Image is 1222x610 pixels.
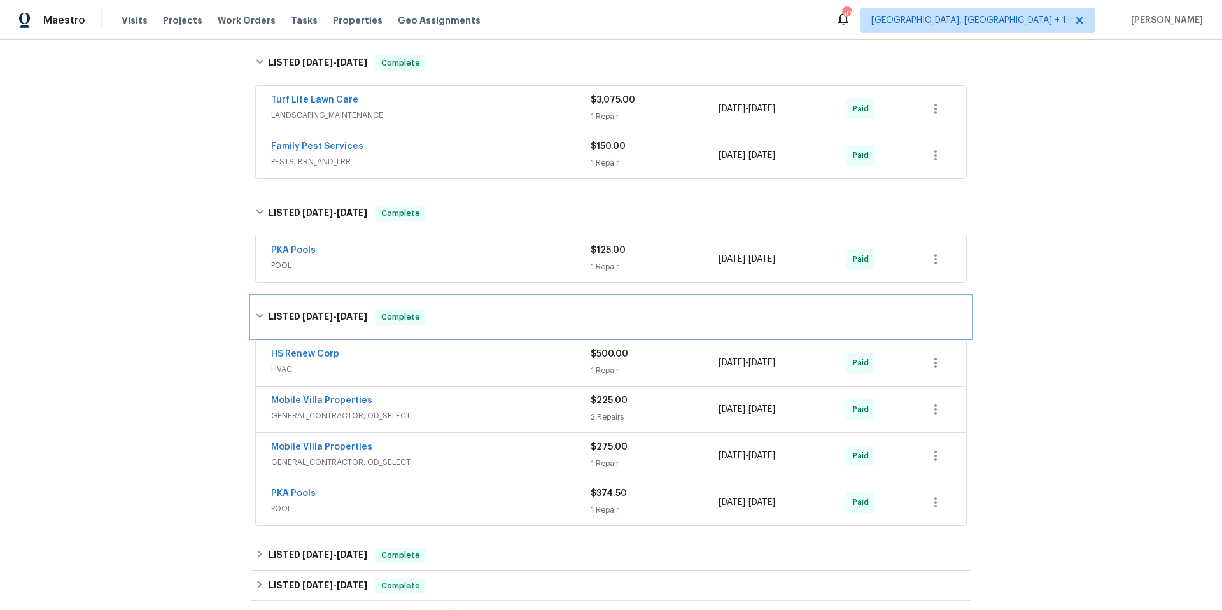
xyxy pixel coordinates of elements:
[853,149,874,162] span: Paid
[251,297,971,337] div: LISTED [DATE]-[DATE]Complete
[271,409,591,422] span: GENERAL_CONTRACTOR, OD_SELECT
[719,358,745,367] span: [DATE]
[269,578,367,593] h6: LISTED
[376,549,425,562] span: Complete
[218,14,276,27] span: Work Orders
[271,155,591,168] span: PESTS, BRN_AND_LRR
[748,255,775,264] span: [DATE]
[376,579,425,592] span: Complete
[871,14,1066,27] span: [GEOGRAPHIC_DATA], [GEOGRAPHIC_DATA] + 1
[302,581,367,590] span: -
[337,550,367,559] span: [DATE]
[719,151,745,160] span: [DATE]
[271,350,339,358] a: HS Renew Corp
[271,246,316,255] a: PKA Pools
[591,443,628,451] span: $275.00
[719,255,745,264] span: [DATE]
[719,403,775,416] span: -
[591,364,719,377] div: 1 Repair
[271,489,316,498] a: PKA Pools
[269,548,367,563] h6: LISTED
[376,57,425,69] span: Complete
[748,498,775,507] span: [DATE]
[398,14,481,27] span: Geo Assignments
[251,540,971,571] div: LISTED [DATE]-[DATE]Complete
[337,208,367,217] span: [DATE]
[122,14,148,27] span: Visits
[337,581,367,590] span: [DATE]
[719,357,775,369] span: -
[591,504,719,516] div: 1 Repair
[302,581,333,590] span: [DATE]
[591,411,719,423] div: 2 Repairs
[591,350,628,358] span: $500.00
[591,96,635,104] span: $3,075.00
[1126,14,1203,27] span: [PERSON_NAME]
[271,502,591,515] span: POOL
[269,206,367,221] h6: LISTED
[251,43,971,83] div: LISTED [DATE]-[DATE]Complete
[291,16,318,25] span: Tasks
[591,110,719,123] div: 1 Repair
[719,450,775,462] span: -
[591,142,626,151] span: $150.00
[271,443,372,451] a: Mobile Villa Properties
[748,358,775,367] span: [DATE]
[591,457,719,470] div: 1 Repair
[269,55,367,71] h6: LISTED
[302,208,367,217] span: -
[302,312,333,321] span: [DATE]
[302,312,367,321] span: -
[853,496,874,509] span: Paid
[591,260,719,273] div: 1 Repair
[853,253,874,266] span: Paid
[251,193,971,234] div: LISTED [DATE]-[DATE]Complete
[853,103,874,115] span: Paid
[376,311,425,323] span: Complete
[163,14,202,27] span: Projects
[43,14,85,27] span: Maestro
[591,396,628,405] span: $225.00
[302,58,333,67] span: [DATE]
[719,103,775,115] span: -
[853,450,874,462] span: Paid
[748,151,775,160] span: [DATE]
[719,498,745,507] span: [DATE]
[591,489,627,498] span: $374.50
[842,8,851,20] div: 50
[719,451,745,460] span: [DATE]
[719,496,775,509] span: -
[302,550,367,559] span: -
[719,104,745,113] span: [DATE]
[271,142,363,151] a: Family Pest Services
[302,58,367,67] span: -
[748,104,775,113] span: [DATE]
[748,405,775,414] span: [DATE]
[748,451,775,460] span: [DATE]
[302,208,333,217] span: [DATE]
[719,149,775,162] span: -
[591,157,719,169] div: 1 Repair
[719,405,745,414] span: [DATE]
[271,109,591,122] span: LANDSCAPING_MAINTENANCE
[853,403,874,416] span: Paid
[271,456,591,469] span: GENERAL_CONTRACTOR, OD_SELECT
[271,96,358,104] a: Turf Life Lawn Care
[853,357,874,369] span: Paid
[271,363,591,376] span: HVAC
[337,58,367,67] span: [DATE]
[591,246,626,255] span: $125.00
[376,207,425,220] span: Complete
[271,259,591,272] span: POOL
[251,571,971,601] div: LISTED [DATE]-[DATE]Complete
[333,14,383,27] span: Properties
[302,550,333,559] span: [DATE]
[269,309,367,325] h6: LISTED
[337,312,367,321] span: [DATE]
[719,253,775,266] span: -
[271,396,372,405] a: Mobile Villa Properties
